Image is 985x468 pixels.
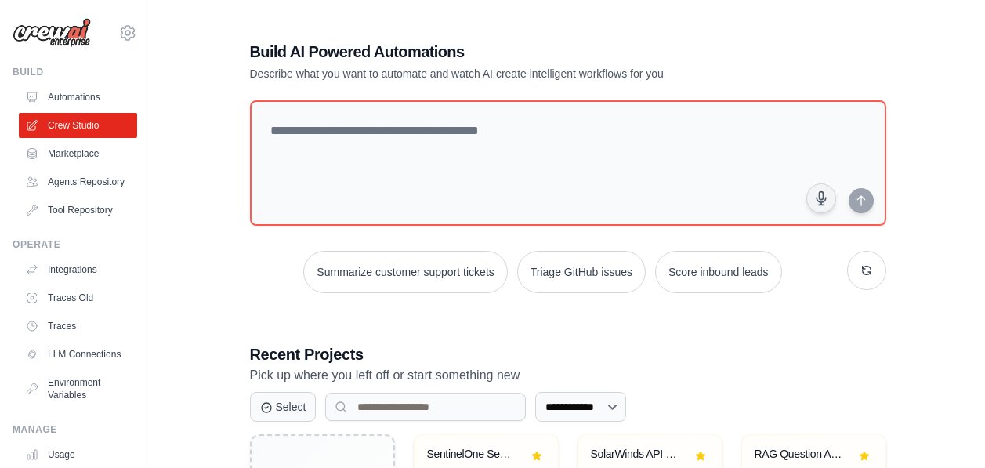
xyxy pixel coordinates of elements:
[19,257,137,282] a: Integrations
[13,66,137,78] div: Build
[855,448,872,465] button: Remove from favorites
[250,41,777,63] h1: Build AI Powered Automations
[517,251,646,293] button: Triage GitHub issues
[250,66,777,82] p: Describe what you want to automate and watch AI create intelligent workflows for you
[847,251,886,290] button: Get new suggestions
[691,448,708,465] button: Remove from favorites
[13,423,137,436] div: Manage
[19,342,137,367] a: LLM Connections
[303,251,507,293] button: Summarize customer support tickets
[19,314,137,339] a: Traces
[655,251,782,293] button: Score inbound leads
[250,392,317,422] button: Select
[591,448,686,462] div: SolarWinds API Network Monitoring Automation
[13,18,91,48] img: Logo
[250,343,886,365] h3: Recent Projects
[19,370,137,408] a: Environment Variables
[19,113,137,138] a: Crew Studio
[19,442,137,467] a: Usage
[427,448,522,462] div: SentinelOne Security Data Analysis
[19,285,137,310] a: Traces Old
[806,183,836,213] button: Click to speak your automation idea
[13,238,137,251] div: Operate
[19,198,137,223] a: Tool Repository
[527,448,545,465] button: Remove from favorites
[250,365,886,386] p: Pick up where you left off or start something new
[19,85,137,110] a: Automations
[19,169,137,194] a: Agents Repository
[755,448,849,462] div: RAG Question Answering System
[19,141,137,166] a: Marketplace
